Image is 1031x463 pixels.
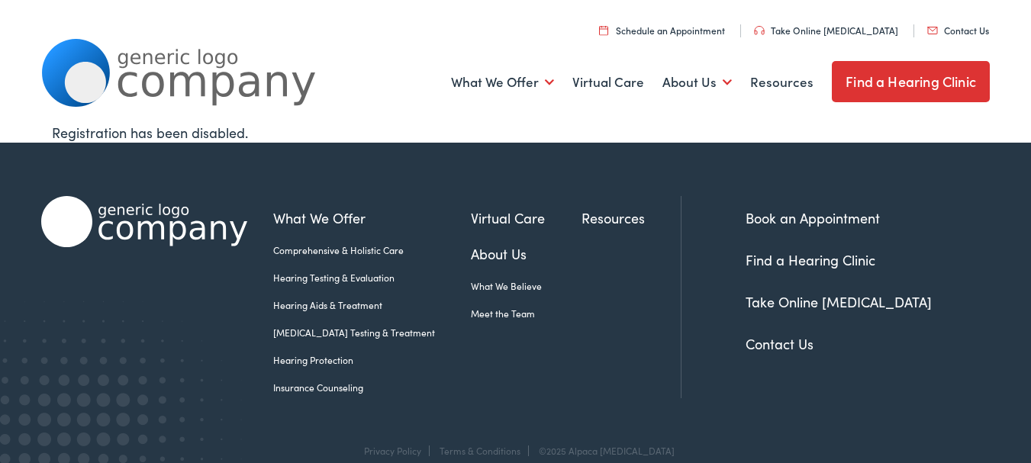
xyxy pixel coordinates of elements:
a: Find a Hearing Clinic [746,250,875,269]
a: Terms & Conditions [440,444,520,457]
a: Schedule an Appointment [599,24,725,37]
a: Take Online [MEDICAL_DATA] [754,24,898,37]
a: Meet the Team [471,307,581,320]
img: utility icon [599,25,608,35]
a: Virtual Care [572,54,644,111]
a: What We Offer [273,207,471,228]
a: Hearing Aids & Treatment [273,298,471,312]
div: Registration has been disabled. [52,122,980,143]
a: Contact Us [927,24,989,37]
a: Hearing Testing & Evaluation [273,271,471,285]
img: utility icon [927,27,938,34]
a: Find a Hearing Clinic [832,61,990,102]
a: Insurance Counseling [273,381,471,394]
a: About Us [471,243,581,264]
a: [MEDICAL_DATA] Testing & Treatment [273,326,471,339]
a: Contact Us [746,334,814,353]
a: Virtual Care [471,207,581,228]
a: Privacy Policy [364,444,421,457]
a: Book an Appointment [746,208,880,227]
a: Resources [582,207,681,228]
a: What We Offer [451,54,554,111]
a: Resources [750,54,814,111]
img: Alpaca Audiology [41,196,247,247]
a: Comprehensive & Holistic Care [273,243,471,257]
a: Hearing Protection [273,353,471,367]
a: What We Believe [471,279,581,293]
img: utility icon [754,26,765,35]
a: About Us [662,54,732,111]
div: ©2025 Alpaca [MEDICAL_DATA] [531,445,675,456]
a: Take Online [MEDICAL_DATA] [746,292,932,311]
